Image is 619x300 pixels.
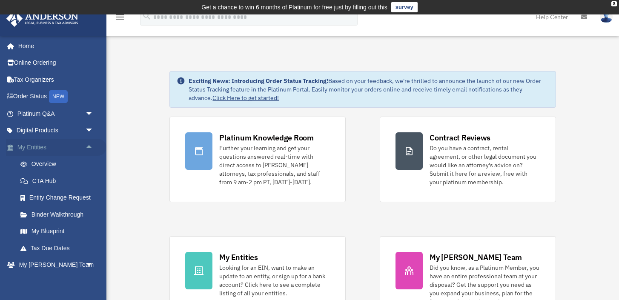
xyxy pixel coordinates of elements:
[430,132,490,143] div: Contract Reviews
[115,15,125,22] a: menu
[12,189,106,206] a: Entity Change Request
[219,144,330,186] div: Further your learning and get your questions answered real-time with direct access to [PERSON_NAM...
[85,139,102,156] span: arrow_drop_up
[380,117,556,202] a: Contract Reviews Do you have a contract, rental agreement, or other legal document you would like...
[6,122,106,139] a: Digital Productsarrow_drop_down
[212,94,279,102] a: Click Here to get started!
[6,105,106,122] a: Platinum Q&Aarrow_drop_down
[430,144,540,186] div: Do you have a contract, rental agreement, or other legal document you would like an attorney's ad...
[391,2,418,12] a: survey
[12,206,106,223] a: Binder Walkthrough
[219,252,258,263] div: My Entities
[600,11,613,23] img: User Pic
[6,71,106,88] a: Tax Organizers
[611,1,617,6] div: close
[12,172,106,189] a: CTA Hub
[4,10,81,27] img: Anderson Advisors Platinum Portal
[85,105,102,123] span: arrow_drop_down
[189,77,548,102] div: Based on your feedback, we're thrilled to announce the launch of our new Order Status Tracking fe...
[12,240,106,257] a: Tax Due Dates
[12,223,106,240] a: My Blueprint
[6,139,106,156] a: My Entitiesarrow_drop_up
[219,132,314,143] div: Platinum Knowledge Room
[12,156,106,173] a: Overview
[85,122,102,140] span: arrow_drop_down
[201,2,387,12] div: Get a chance to win 6 months of Platinum for free just by filling out this
[219,263,330,297] div: Looking for an EIN, want to make an update to an entity, or sign up for a bank account? Click her...
[49,90,68,103] div: NEW
[6,54,106,71] a: Online Ordering
[189,77,328,85] strong: Exciting News: Introducing Order Status Tracking!
[115,12,125,22] i: menu
[6,37,102,54] a: Home
[430,252,522,263] div: My [PERSON_NAME] Team
[6,257,106,274] a: My [PERSON_NAME] Teamarrow_drop_down
[142,11,152,21] i: search
[85,257,102,274] span: arrow_drop_down
[169,117,346,202] a: Platinum Knowledge Room Further your learning and get your questions answered real-time with dire...
[6,88,106,106] a: Order StatusNEW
